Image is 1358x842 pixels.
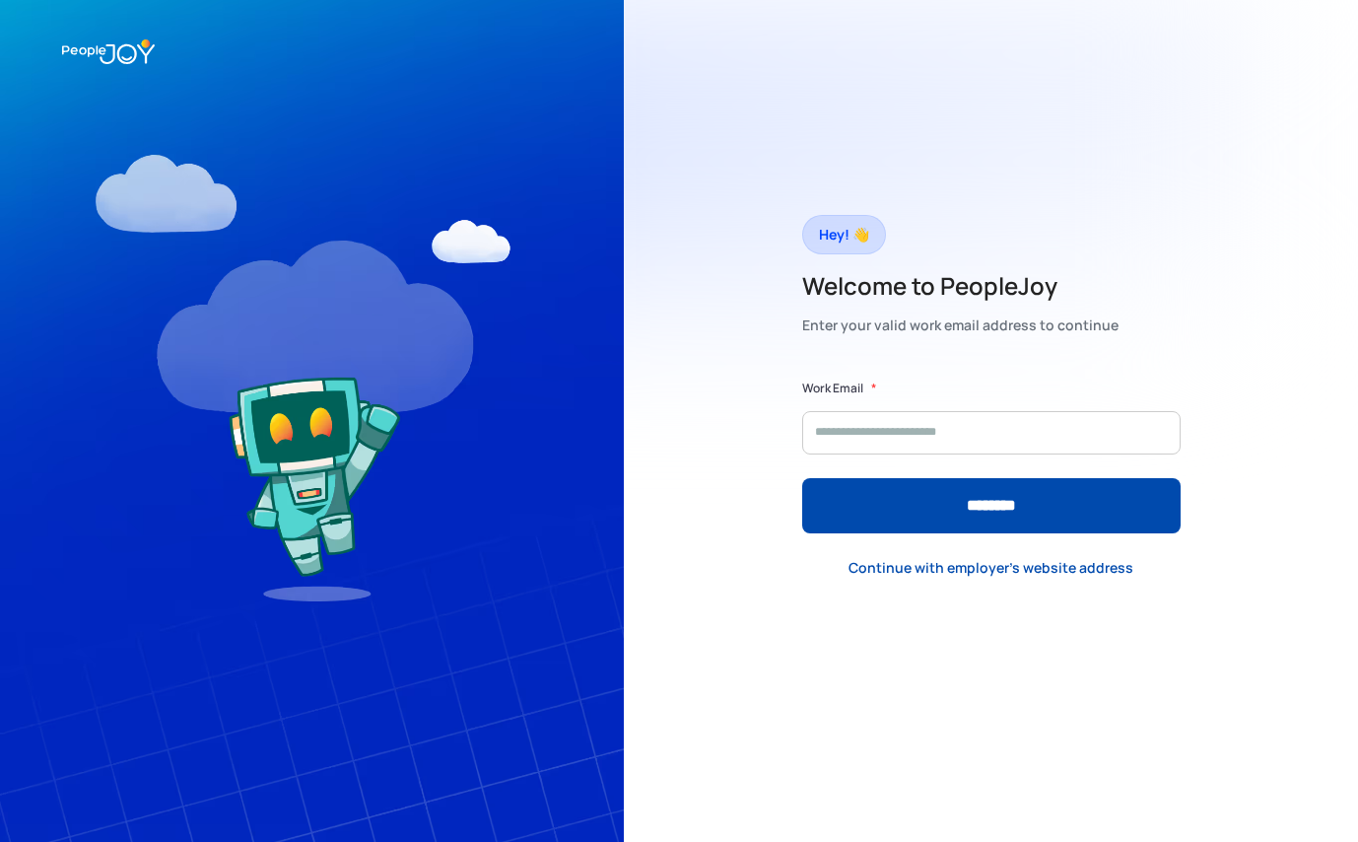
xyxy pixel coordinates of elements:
form: Form [802,379,1181,533]
h2: Welcome to PeopleJoy [802,270,1119,302]
div: Hey! 👋 [819,221,869,248]
div: Continue with employer's website address [849,558,1133,578]
div: Enter your valid work email address to continue [802,312,1119,339]
a: Continue with employer's website address [833,548,1149,589]
label: Work Email [802,379,863,398]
